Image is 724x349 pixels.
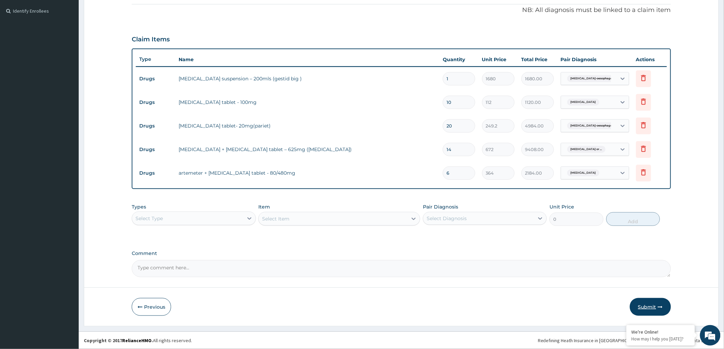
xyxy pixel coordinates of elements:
th: Unit Price [479,53,518,66]
strong: Copyright © 2017 . [84,337,153,344]
td: [MEDICAL_DATA] tablet - 100mg [175,95,439,109]
th: Name [175,53,439,66]
td: artemeter + [MEDICAL_DATA] tablet - 80/480mg [175,166,439,180]
td: [MEDICAL_DATA] suspension – 200mls (gestid big ) [175,72,439,85]
th: Total Price [518,53,557,66]
span: [MEDICAL_DATA] [567,170,599,176]
td: Drugs [136,167,175,179]
div: Chat with us now [36,38,115,47]
h3: Claim Items [132,36,170,43]
span: [MEDICAL_DATA] [567,99,599,106]
td: Drugs [136,96,175,109]
th: Pair Diagnosis [557,53,633,66]
button: Previous [132,298,171,316]
span: [MEDICAL_DATA]-oesophageal reflux dise... [567,75,635,82]
label: Item [258,203,270,210]
th: Type [136,53,175,66]
span: [MEDICAL_DATA] or ... [567,146,606,153]
td: Drugs [136,120,175,132]
img: d_794563401_company_1708531726252_794563401 [13,34,28,51]
span: [MEDICAL_DATA]-oesophageal reflux dise... [567,122,635,129]
a: RelianceHMO [122,337,152,344]
button: Submit [630,298,671,316]
td: Drugs [136,72,175,85]
td: [MEDICAL_DATA] + [MEDICAL_DATA] tablet – 625mg ([MEDICAL_DATA]) [175,143,439,156]
label: Types [132,204,146,210]
p: NB: All diagnosis must be linked to a claim item [132,6,671,15]
label: Unit Price [550,203,574,210]
button: Add [606,212,660,226]
div: We're Online! [632,329,690,335]
span: We're online! [40,86,94,155]
div: Select Diagnosis [427,215,467,222]
label: Pair Diagnosis [423,203,458,210]
td: Drugs [136,143,175,156]
textarea: Type your message and hit 'Enter' [3,187,130,211]
div: Minimize live chat window [112,3,129,20]
th: Quantity [439,53,479,66]
footer: All rights reserved. [79,332,724,349]
th: Actions [633,53,667,66]
div: Redefining Heath Insurance in [GEOGRAPHIC_DATA] using Telemedicine and Data Science! [538,337,719,344]
td: [MEDICAL_DATA] tablet- 20mg(pariet) [175,119,439,133]
label: Comment [132,251,671,256]
p: How may I help you today? [632,336,690,342]
div: Select Type [135,215,163,222]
